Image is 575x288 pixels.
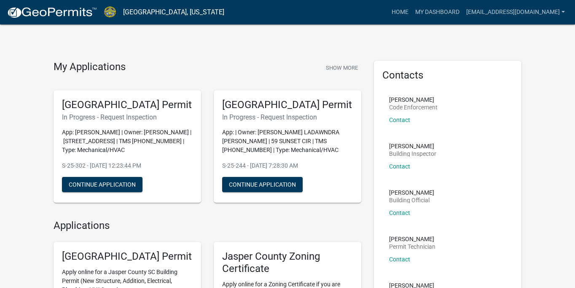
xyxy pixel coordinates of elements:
[222,161,353,170] p: S-25-244 - [DATE] 7:28:30 AM
[389,117,410,123] a: Contact
[62,250,193,263] h5: [GEOGRAPHIC_DATA] Permit
[222,128,353,155] p: App: | Owner: [PERSON_NAME] LADAWNDRA [PERSON_NAME] | 59 SUNSET CIR | TMS [PHONE_NUMBER] | Type: ...
[62,177,142,192] button: Continue Application
[389,163,410,170] a: Contact
[389,256,410,263] a: Contact
[388,4,412,20] a: Home
[62,128,193,155] p: App: [PERSON_NAME] | Owner: [PERSON_NAME] | [STREET_ADDRESS] | TMS [PHONE_NUMBER] | Type: Mechani...
[62,113,193,121] h6: In Progress - Request Inspection
[222,250,353,275] h5: Jasper County Zoning Certificate
[62,99,193,111] h5: [GEOGRAPHIC_DATA] Permit
[322,61,361,75] button: Show More
[389,190,434,196] p: [PERSON_NAME]
[412,4,463,20] a: My Dashboard
[382,69,513,82] h5: Contacts
[463,4,568,20] a: [EMAIL_ADDRESS][DOMAIN_NAME]
[222,177,303,192] button: Continue Application
[389,143,436,149] p: [PERSON_NAME]
[389,244,435,250] p: Permit Technician
[222,113,353,121] h6: In Progress - Request Inspection
[389,151,436,157] p: Building Inspector
[389,104,438,110] p: Code Enforcement
[389,197,434,203] p: Building Official
[389,209,410,216] a: Contact
[123,5,224,19] a: [GEOGRAPHIC_DATA], [US_STATE]
[54,61,126,73] h4: My Applications
[389,97,438,103] p: [PERSON_NAME]
[389,236,435,242] p: [PERSON_NAME]
[222,99,353,111] h5: [GEOGRAPHIC_DATA] Permit
[54,220,361,232] h4: Applications
[62,161,193,170] p: S-25-302 - [DATE] 12:23:44 PM
[104,6,116,18] img: Jasper County, South Carolina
